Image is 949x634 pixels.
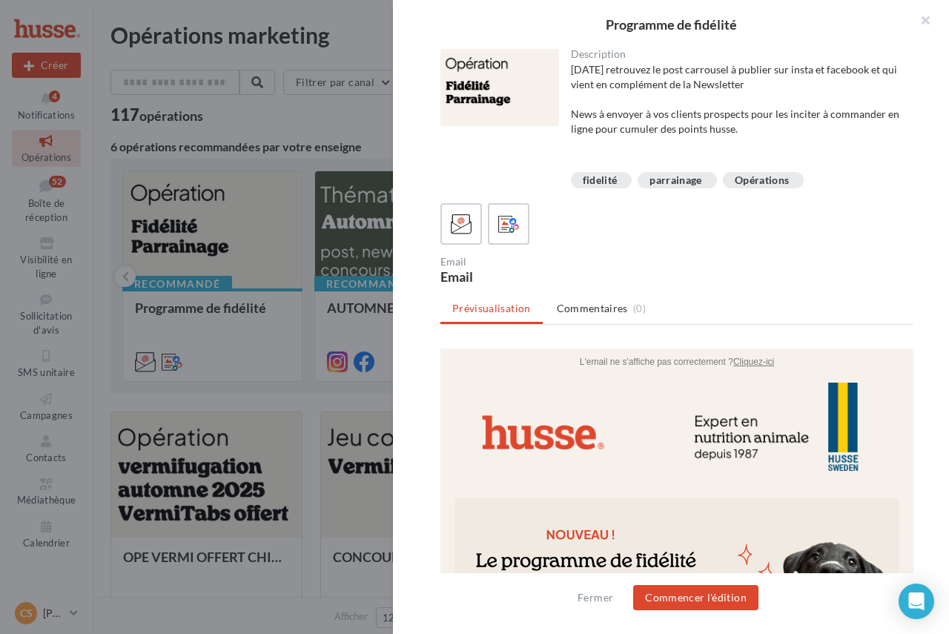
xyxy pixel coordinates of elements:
[571,49,902,59] div: Description
[649,175,702,186] div: parrainage
[633,585,758,610] button: Commencer l'édition
[293,8,334,19] a: Cliquez-ici
[22,34,452,142] img: BANNIERE_HUSSE_DIGITALEO.png
[557,301,628,316] span: Commentaires
[572,589,619,607] button: Fermer
[571,62,902,166] div: [DATE] retrouvez le post carrousel à publier sur insta et facebook et qui vient en complément de ...
[440,257,671,267] div: Email
[633,303,646,314] span: (0)
[735,175,790,186] div: Opérations
[139,8,293,19] span: L'email ne s'affiche pas correctement ?
[899,584,934,619] div: Open Intercom Messenger
[417,18,925,31] div: Programme de fidélité
[14,149,459,343] img: porgramme-fidelite-d.png
[440,270,671,283] div: Email
[583,175,618,186] div: fidelité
